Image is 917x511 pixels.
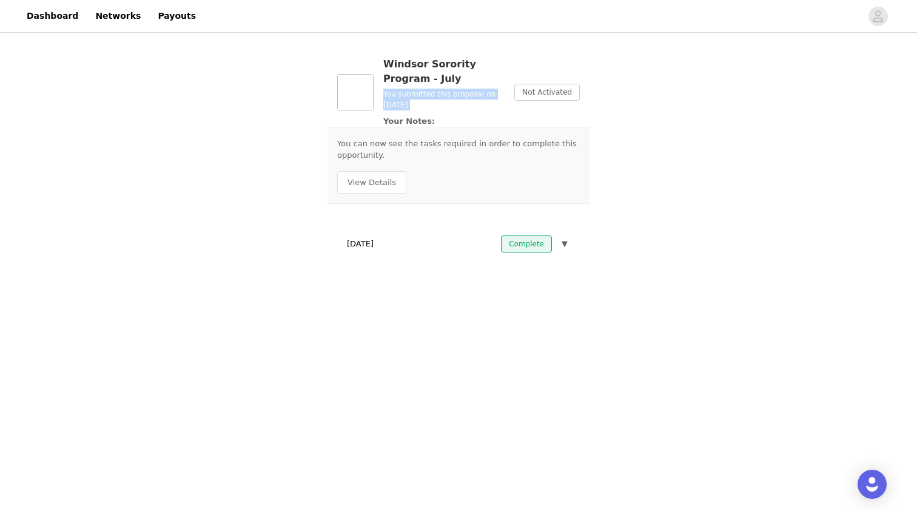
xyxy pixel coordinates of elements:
[514,84,580,101] span: Not Activated
[337,231,580,257] div: [DATE]
[383,115,505,127] p: Your Notes:
[337,171,406,194] button: View Details
[501,235,552,252] span: Complete
[150,2,203,30] a: Payouts
[858,470,887,499] div: Open Intercom Messenger
[562,238,568,250] span: ▼
[19,2,86,30] a: Dashboard
[337,138,580,161] p: You can now see the tasks required in order to complete this opportunity.
[337,74,374,110] img: Windsor Sorority Program - July
[559,235,570,252] button: ▼
[88,2,148,30] a: Networks
[872,7,884,26] div: avatar
[383,89,505,110] p: You submitted this proposal on [DATE]
[383,57,505,86] h3: Windsor Sorority Program - July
